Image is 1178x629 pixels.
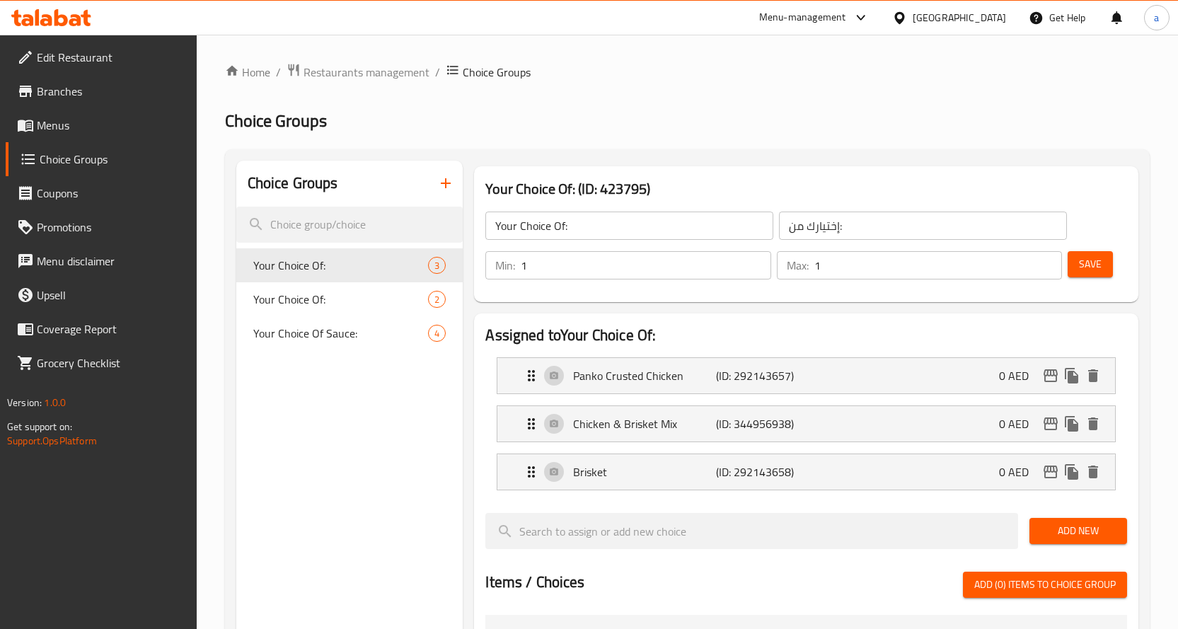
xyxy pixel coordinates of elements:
p: 0 AED [999,367,1040,384]
button: edit [1040,461,1061,483]
p: Panko Crusted Chicken [573,367,716,384]
p: (ID: 292143658) [716,463,812,480]
span: Version: [7,393,42,412]
span: Get support on: [7,417,72,436]
div: Expand [497,406,1115,442]
span: Choice Groups [463,64,531,81]
div: Your Choice Of:3 [236,248,463,282]
a: Choice Groups [6,142,197,176]
span: Your Choice Of: [253,291,429,308]
button: delete [1082,365,1104,386]
h2: Choice Groups [248,173,338,194]
input: search [236,207,463,243]
p: Max: [787,257,809,274]
a: Support.OpsPlatform [7,432,97,450]
button: Add (0) items to choice group [963,572,1127,598]
a: Coverage Report [6,312,197,346]
div: Menu-management [759,9,846,26]
span: Choice Groups [225,105,327,137]
span: Branches [37,83,185,100]
li: Expand [485,448,1127,496]
h2: Items / Choices [485,572,584,593]
span: 1.0.0 [44,393,66,412]
li: Expand [485,400,1127,448]
a: Coupons [6,176,197,210]
button: edit [1040,413,1061,434]
h2: Assigned to Your Choice Of: [485,325,1127,346]
span: Menu disclaimer [37,253,185,270]
button: duplicate [1061,365,1082,386]
button: delete [1082,413,1104,434]
span: Save [1079,255,1102,273]
a: Promotions [6,210,197,244]
span: 4 [429,327,445,340]
div: [GEOGRAPHIC_DATA] [913,10,1006,25]
span: Grocery Checklist [37,354,185,371]
span: Promotions [37,219,185,236]
p: Min: [495,257,515,274]
button: duplicate [1061,413,1082,434]
button: Add New [1029,518,1127,544]
div: Choices [428,291,446,308]
div: Choices [428,257,446,274]
input: search [485,513,1018,549]
span: Upsell [37,287,185,304]
button: duplicate [1061,461,1082,483]
div: Choices [428,325,446,342]
p: (ID: 344956938) [716,415,812,432]
a: Menus [6,108,197,142]
p: 0 AED [999,463,1040,480]
button: Save [1068,251,1113,277]
a: Upsell [6,278,197,312]
div: Your Choice Of Sauce:4 [236,316,463,350]
span: Add (0) items to choice group [974,576,1116,594]
div: Your Choice Of:2 [236,282,463,316]
div: Expand [497,454,1115,490]
p: Brisket [573,463,716,480]
span: Menus [37,117,185,134]
p: Chicken & Brisket Mix [573,415,716,432]
button: edit [1040,365,1061,386]
span: Edit Restaurant [37,49,185,66]
li: / [435,64,440,81]
span: Coverage Report [37,321,185,337]
span: Your Choice Of Sauce: [253,325,429,342]
p: 0 AED [999,415,1040,432]
span: Add New [1041,522,1116,540]
a: Edit Restaurant [6,40,197,74]
li: Expand [485,352,1127,400]
a: Menu disclaimer [6,244,197,278]
h3: Your Choice Of: (ID: 423795) [485,178,1127,200]
li: / [276,64,281,81]
nav: breadcrumb [225,63,1150,81]
button: delete [1082,461,1104,483]
span: Your Choice Of: [253,257,429,274]
span: 2 [429,293,445,306]
div: Expand [497,358,1115,393]
span: Restaurants management [304,64,429,81]
a: Branches [6,74,197,108]
a: Grocery Checklist [6,346,197,380]
a: Home [225,64,270,81]
span: Coupons [37,185,185,202]
span: a [1154,10,1159,25]
p: (ID: 292143657) [716,367,812,384]
span: Choice Groups [40,151,185,168]
a: Restaurants management [287,63,429,81]
span: 3 [429,259,445,272]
